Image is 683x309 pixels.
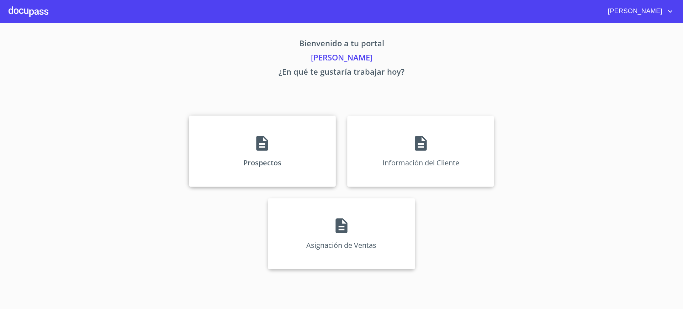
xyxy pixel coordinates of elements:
p: Bienvenido a tu portal [122,37,561,52]
span: [PERSON_NAME] [603,6,666,17]
p: ¿En qué te gustaría trabajar hoy? [122,66,561,80]
p: [PERSON_NAME] [122,52,561,66]
p: Prospectos [243,158,281,167]
button: account of current user [603,6,674,17]
p: Asignación de Ventas [306,240,376,250]
p: Información del Cliente [382,158,459,167]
